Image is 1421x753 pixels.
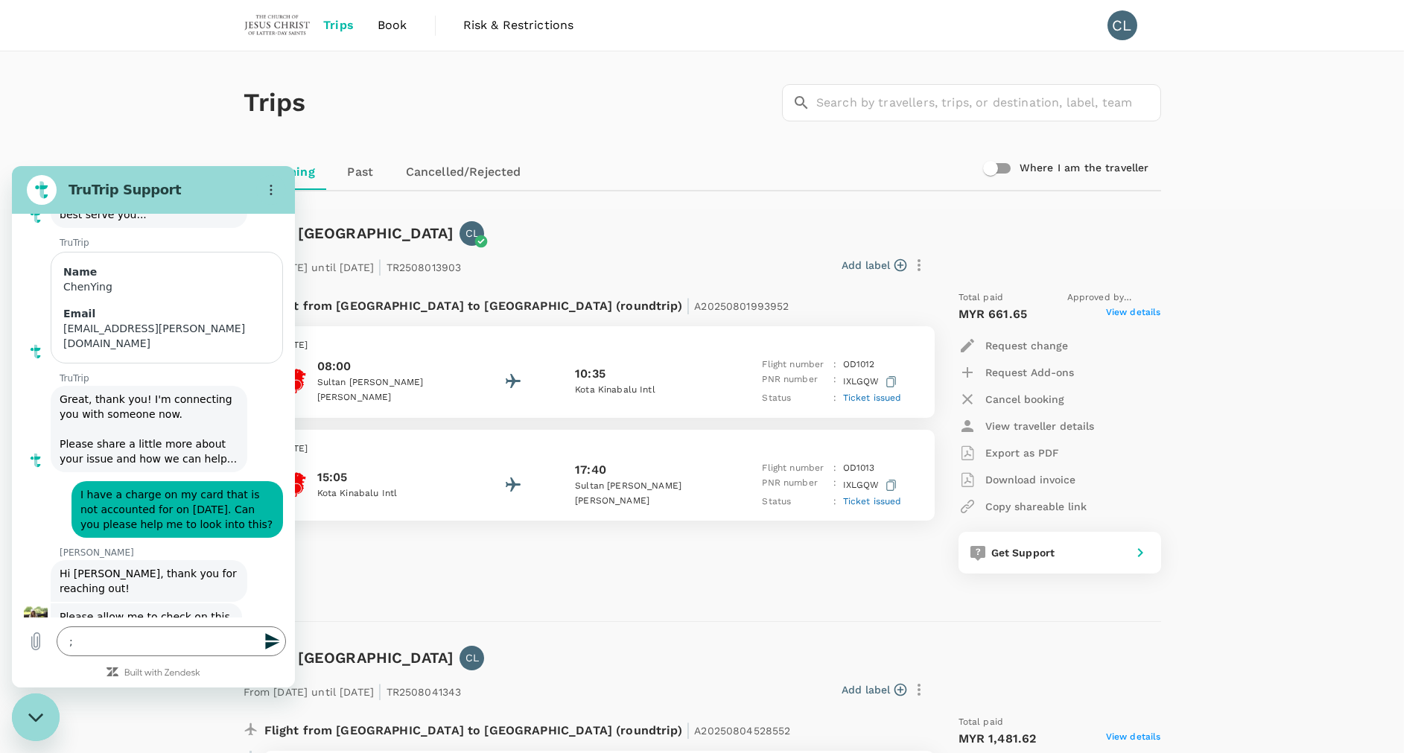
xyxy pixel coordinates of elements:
[378,16,407,34] span: Book
[244,221,454,245] h6: Trip to [GEOGRAPHIC_DATA]
[762,461,827,476] p: Flight number
[317,468,451,486] p: 15:05
[843,496,902,506] span: Ticket issued
[45,460,274,490] textarea: ;
[1107,10,1137,40] div: CL
[9,460,39,490] button: Upload file
[762,391,827,406] p: Status
[959,730,1037,748] p: MYR 1,481.62
[244,51,306,154] h1: Trips
[985,419,1094,433] p: View traveller details
[48,445,221,457] span: Please allow me to check on this.
[323,16,354,34] span: Trips
[394,154,533,190] a: Cancelled/Rejected
[279,442,920,457] p: [DATE]
[985,499,1087,514] p: Copy shareable link
[575,383,709,398] p: Kota Kinabalu Intl
[833,358,836,372] p: :
[762,495,827,509] p: Status
[378,256,382,277] span: |
[317,486,451,501] p: Kota Kinabalu Intl
[69,323,261,364] span: I have a charge on my card that is not accounted for on [DATE]. Can you please help me to look in...
[1106,730,1161,748] span: View details
[991,547,1055,559] span: Get Support
[244,252,462,279] p: From [DATE] until [DATE] TR2508013903
[694,725,790,737] span: A20250804528552
[575,461,606,479] p: 17:40
[244,154,327,190] a: Upcoming
[48,206,283,218] p: TruTrip
[842,682,906,697] button: Add label
[575,479,709,509] p: Sultan [PERSON_NAME] [PERSON_NAME]
[762,372,827,391] p: PNR number
[843,372,900,391] p: IXLGQW
[959,715,1004,730] span: Total paid
[985,338,1068,353] p: Request change
[985,392,1064,407] p: Cancel booking
[48,401,228,428] span: Hi [PERSON_NAME], thank you for reaching out!
[465,226,479,241] p: CL
[833,391,836,406] p: :
[463,16,574,34] span: Risk & Restrictions
[112,503,188,512] a: Built with Zendesk: Visit the Zendesk website in a new tab
[842,258,906,273] button: Add label
[843,461,875,476] p: OD 1013
[244,676,462,703] p: From [DATE] until [DATE] TR2508041343
[378,681,382,702] span: |
[762,476,827,495] p: PNR number
[1106,305,1161,323] span: View details
[264,290,789,317] p: Flight from [GEOGRAPHIC_DATA] to [GEOGRAPHIC_DATA] (roundtrip)
[686,295,690,316] span: |
[12,693,60,741] iframe: Button to launch messaging window, conversation in progress
[465,650,479,665] p: CL
[279,338,920,353] p: [DATE]
[833,461,836,476] p: :
[48,381,283,393] p: [PERSON_NAME]
[959,290,1004,305] span: Total paid
[959,305,1028,323] p: MYR 661.65
[317,358,451,375] p: 08:00
[762,358,827,372] p: Flight number
[833,372,836,391] p: :
[985,365,1074,380] p: Request Add-ons
[48,227,225,299] span: Great, thank you! I'm connecting you with someone now. Please share a little more about your issu...
[317,375,451,405] p: Sultan [PERSON_NAME] [PERSON_NAME]
[816,84,1161,121] input: Search by travellers, trips, or destination, label, team
[843,476,900,495] p: IXLGQW
[327,154,394,190] a: Past
[985,445,1059,460] p: Export as PDF
[1067,290,1161,305] span: Approved by
[244,460,274,490] button: Send message
[244,9,312,42] img: The Malaysian Church of Jesus Christ of Latter-day Saints
[694,300,789,312] span: A20250801993952
[12,166,295,687] iframe: Messaging window
[686,719,690,740] span: |
[833,495,836,509] p: :
[264,715,791,742] p: Flight from [GEOGRAPHIC_DATA] to [GEOGRAPHIC_DATA] (roundtrip)
[843,358,875,372] p: OD 1012
[833,476,836,495] p: :
[575,365,605,383] p: 10:35
[244,646,454,670] h6: Trip to [GEOGRAPHIC_DATA]
[1020,160,1149,177] h6: Where I am the traveller
[985,472,1075,487] p: Download invoice
[843,393,902,403] span: Ticket issued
